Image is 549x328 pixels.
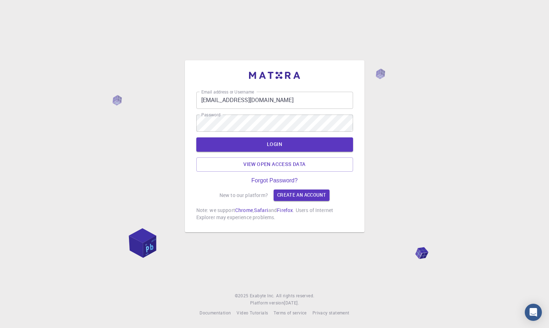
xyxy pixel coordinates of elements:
span: Video Tutorials [237,310,268,316]
label: Password [201,112,220,118]
span: [DATE] . [284,300,299,306]
a: Forgot Password? [252,177,298,184]
a: Terms of service [274,309,306,317]
span: © 2025 [235,292,250,299]
a: Chrome [235,207,253,213]
a: Documentation [200,309,231,317]
span: Terms of service [274,310,306,316]
a: Firefox [277,207,293,213]
span: Privacy statement [312,310,349,316]
span: Documentation [200,310,231,316]
p: New to our platform? [219,192,268,199]
a: [DATE]. [284,299,299,307]
a: Safari [254,207,268,213]
a: Video Tutorials [237,309,268,317]
a: Privacy statement [312,309,349,317]
span: All rights reserved. [276,292,314,299]
div: Open Intercom Messenger [525,304,542,321]
span: Platform version [250,299,284,307]
a: Create an account [274,190,330,201]
span: Exabyte Inc. [250,293,275,298]
button: LOGIN [196,137,353,152]
label: Email address or Username [201,89,254,95]
p: Note: we support , and . Users of Internet Explorer may experience problems. [196,207,353,221]
a: Exabyte Inc. [250,292,275,299]
a: View open access data [196,157,353,172]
